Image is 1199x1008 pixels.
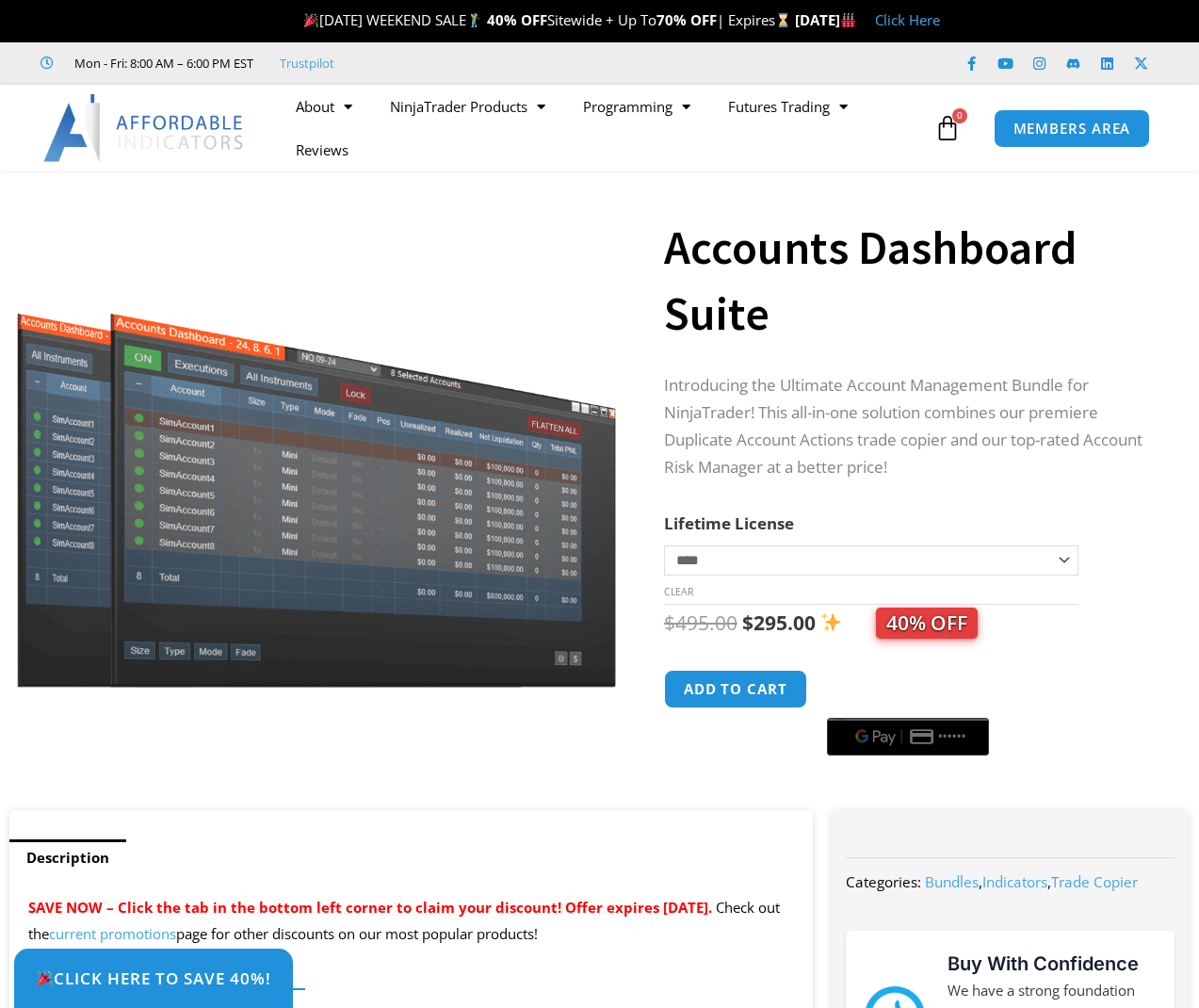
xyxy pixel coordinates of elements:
a: Clear options [664,585,693,598]
a: About [277,85,371,128]
img: LogoAI | Affordable Indicators – NinjaTrader [43,94,246,162]
img: 🎉 [37,970,53,986]
img: ⌛ [776,13,790,27]
a: Description [9,839,126,876]
a: Click Here [875,10,940,29]
a: Trade Copier [1051,872,1138,891]
a: Bundles [925,872,979,891]
img: 🎉 [304,13,318,27]
bdi: 295.00 [742,610,816,636]
span: $ [664,610,675,636]
p: Introducing the Ultimate Account Management Bundle for NinjaTrader! This all-in-one solution comb... [664,372,1152,481]
a: Trustpilot [280,52,334,74]
img: Screenshot 2024-08-26 155710eeeee [14,204,620,688]
a: Programming [564,85,709,128]
a: Reviews [277,128,367,171]
span: $ [742,610,753,636]
iframe: Secure express checkout frame [823,667,993,712]
text: •••••• [938,730,966,743]
strong: 40% OFF [487,10,547,29]
a: current promotions [49,924,176,943]
img: 🏭 [841,13,855,27]
span: 0 [952,108,967,123]
a: Futures Trading [709,85,867,128]
span: Click Here to save 40%! [36,970,271,986]
button: Add to cart [664,670,807,708]
strong: [DATE] [795,10,856,29]
span: [DATE] WEEKEND SALE Sitewide + Up To | Expires [300,10,794,29]
span: SAVE NOW – Click the tab in the bottom left corner to claim your discount! Offer expires [DATE]. [28,898,712,917]
span: MEMBERS AREA [1013,122,1131,136]
a: 0 [906,101,989,155]
iframe: PayPal Message 1 [664,768,1152,784]
span: Categories: [846,872,921,891]
span: 40% OFF [876,608,978,639]
img: ✨ [821,612,841,632]
span: , , [925,872,1138,891]
h1: Accounts Dashboard Suite [664,215,1152,347]
a: MEMBERS AREA [994,109,1151,148]
a: 🎉Click Here to save 40%! [14,949,293,1008]
a: Indicators [982,872,1047,891]
button: Buy with GPay [827,718,989,756]
p: Check out the page for other discounts on our most popular products! [28,895,794,948]
img: 🏌️‍♂️ [467,13,481,27]
span: Mon - Fri: 8:00 AM – 6:00 PM EST [70,52,253,74]
label: Lifetime License [664,512,794,534]
a: NinjaTrader Products [371,85,564,128]
strong: 70% OFF [656,10,717,29]
bdi: 495.00 [664,610,737,636]
nav: Menu [277,85,929,171]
